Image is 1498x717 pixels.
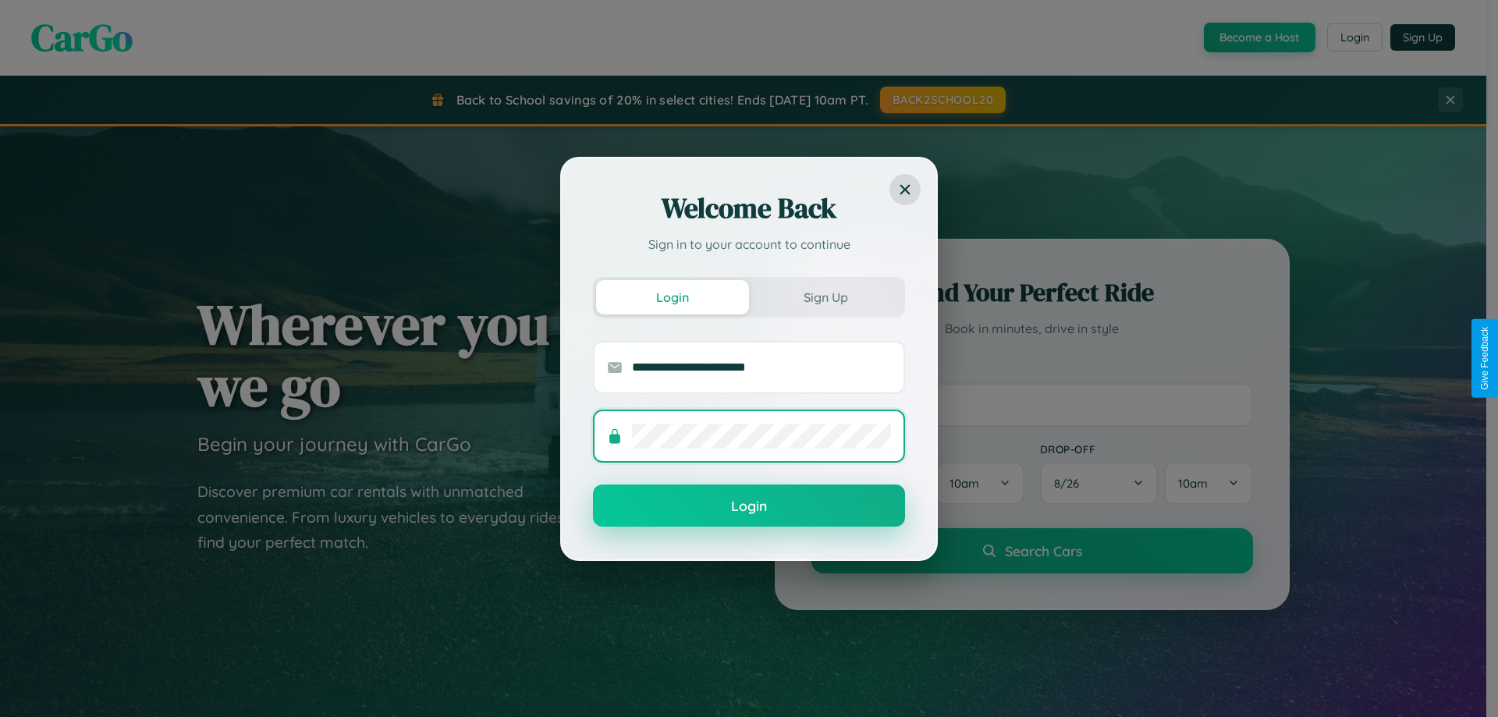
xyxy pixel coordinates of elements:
[593,235,905,254] p: Sign in to your account to continue
[749,280,902,314] button: Sign Up
[596,280,749,314] button: Login
[593,485,905,527] button: Login
[1479,327,1490,390] div: Give Feedback
[593,190,905,227] h2: Welcome Back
